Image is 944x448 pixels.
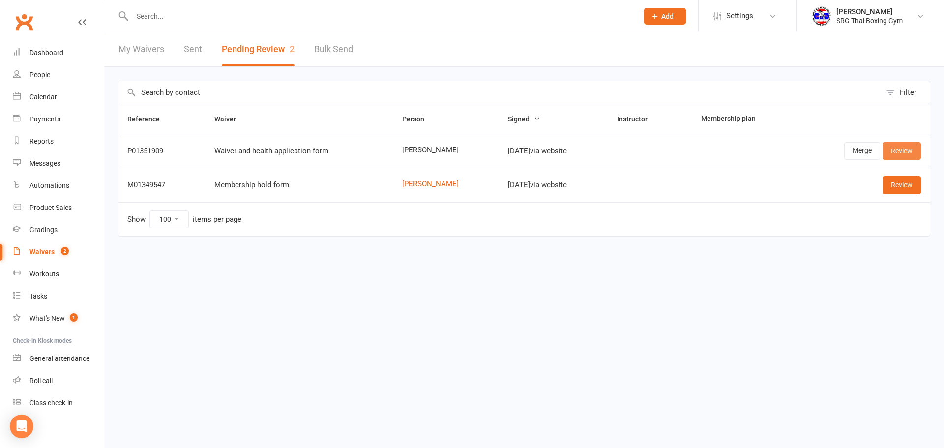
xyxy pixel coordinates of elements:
[214,181,384,189] div: Membership hold form
[127,113,171,125] button: Reference
[402,180,490,188] a: [PERSON_NAME]
[193,215,241,224] div: items per page
[29,270,59,278] div: Workouts
[812,6,831,26] img: thumb_image1718682644.png
[13,241,104,263] a: Waivers 2
[13,175,104,197] a: Automations
[13,307,104,329] a: What's New1
[29,314,65,322] div: What's New
[12,10,36,34] a: Clubworx
[222,32,295,66] button: Pending Review2
[29,377,53,385] div: Roll call
[661,12,674,20] span: Add
[70,313,78,322] span: 1
[61,247,69,255] span: 2
[508,181,599,189] div: [DATE] via website
[836,7,903,16] div: [PERSON_NAME]
[127,210,241,228] div: Show
[617,113,658,125] button: Instructor
[10,415,33,438] div: Open Intercom Messenger
[129,9,631,23] input: Search...
[290,44,295,54] span: 2
[13,197,104,219] a: Product Sales
[13,42,104,64] a: Dashboard
[836,16,903,25] div: SRG Thai Boxing Gym
[127,181,197,189] div: M01349547
[508,115,540,123] span: Signed
[883,142,921,160] a: Review
[127,115,171,123] span: Reference
[644,8,686,25] button: Add
[214,115,247,123] span: Waiver
[29,204,72,211] div: Product Sales
[881,81,930,104] button: Filter
[29,159,60,167] div: Messages
[13,285,104,307] a: Tasks
[118,81,881,104] input: Search by contact
[508,147,599,155] div: [DATE] via website
[29,115,60,123] div: Payments
[127,147,197,155] div: P01351909
[314,32,353,66] a: Bulk Send
[726,5,753,27] span: Settings
[692,104,795,134] th: Membership plan
[13,130,104,152] a: Reports
[844,142,880,160] a: Merge
[13,152,104,175] a: Messages
[214,147,384,155] div: Waiver and health application form
[29,71,50,79] div: People
[402,113,435,125] button: Person
[13,392,104,414] a: Class kiosk mode
[508,113,540,125] button: Signed
[402,115,435,123] span: Person
[214,113,247,125] button: Waiver
[29,49,63,57] div: Dashboard
[29,137,54,145] div: Reports
[900,87,916,98] div: Filter
[13,64,104,86] a: People
[402,146,490,154] span: [PERSON_NAME]
[29,399,73,407] div: Class check-in
[184,32,202,66] a: Sent
[13,219,104,241] a: Gradings
[13,263,104,285] a: Workouts
[29,292,47,300] div: Tasks
[29,181,69,189] div: Automations
[13,370,104,392] a: Roll call
[617,115,658,123] span: Instructor
[29,248,55,256] div: Waivers
[118,32,164,66] a: My Waivers
[13,108,104,130] a: Payments
[29,226,58,234] div: Gradings
[13,86,104,108] a: Calendar
[29,93,57,101] div: Calendar
[13,348,104,370] a: General attendance kiosk mode
[29,355,89,362] div: General attendance
[883,176,921,194] a: Review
